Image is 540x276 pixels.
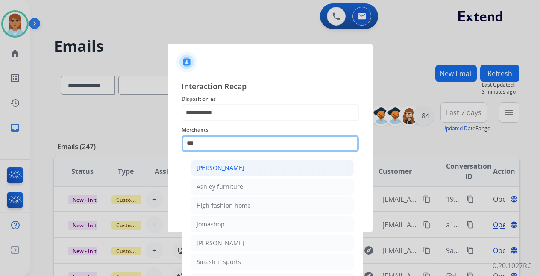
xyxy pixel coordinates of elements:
span: Disposition as [182,94,359,104]
div: Smash it sports [197,258,241,266]
div: [PERSON_NAME] [197,239,244,247]
div: Ashley furniture [197,182,243,191]
p: 0.20.1027RC [493,261,531,271]
div: High fashion home [197,201,251,210]
div: [PERSON_NAME] [197,164,244,172]
span: Interaction Recap [182,80,359,94]
div: Jomashop [197,220,225,229]
span: Merchants [182,125,359,135]
img: contactIcon [176,52,197,72]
